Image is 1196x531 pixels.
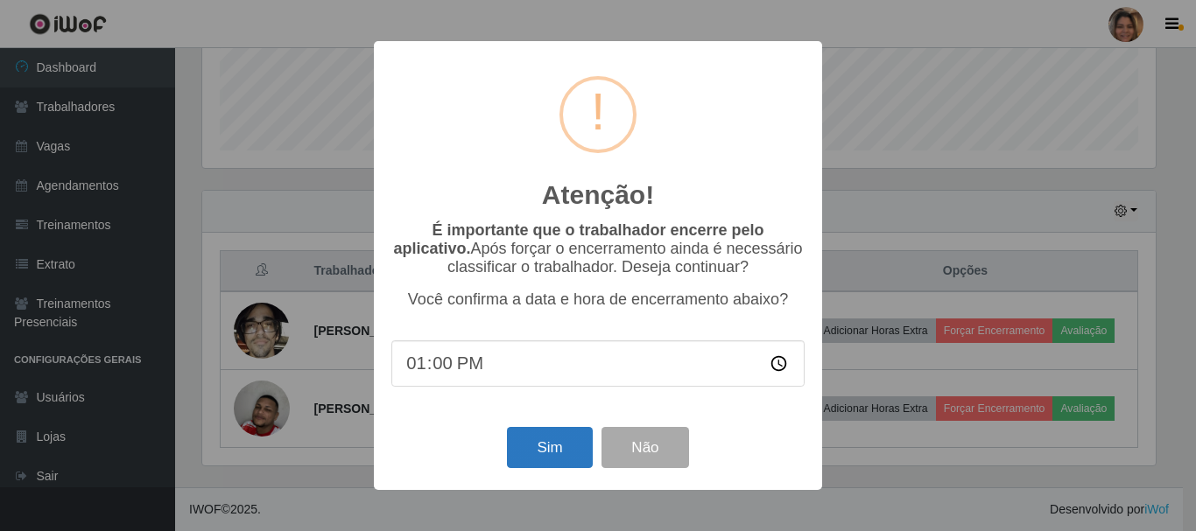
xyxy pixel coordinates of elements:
[391,221,805,276] p: Após forçar o encerramento ainda é necessário classificar o trabalhador. Deseja continuar?
[542,179,654,211] h2: Atenção!
[602,427,688,468] button: Não
[391,290,805,309] p: Você confirma a data e hora de encerramento abaixo?
[507,427,592,468] button: Sim
[393,221,763,257] b: É importante que o trabalhador encerre pelo aplicativo.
